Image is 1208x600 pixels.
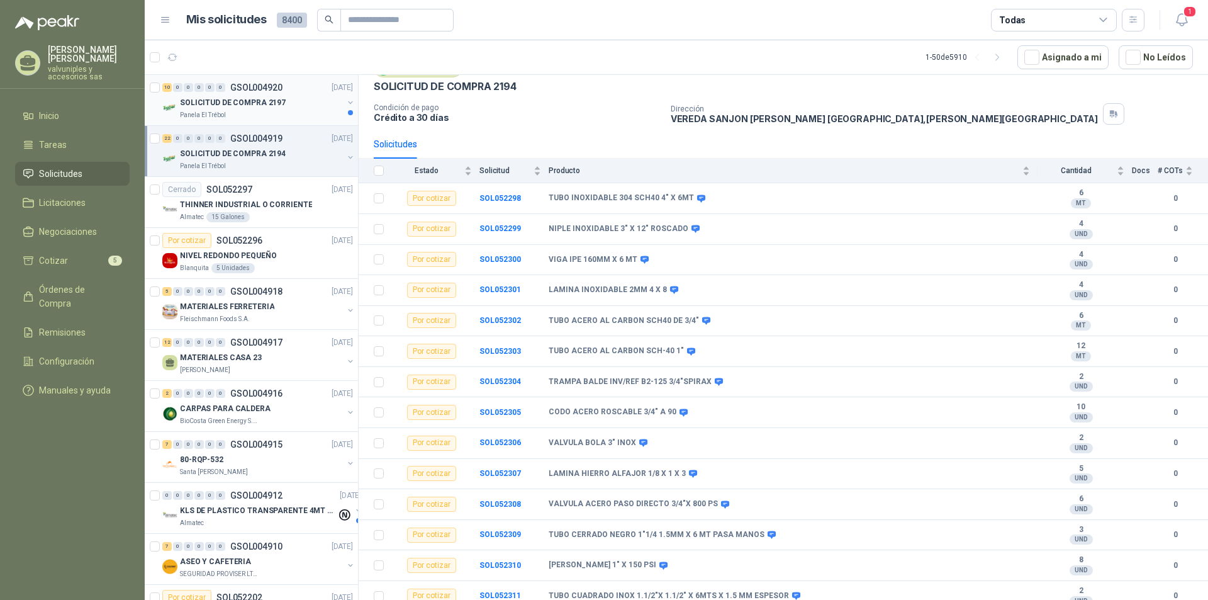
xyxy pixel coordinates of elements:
b: LAMINA INOXIDABLE 2MM 4 X 8 [549,285,667,295]
img: Company Logo [162,559,177,574]
div: 0 [216,134,225,143]
div: 15 Galones [206,212,250,222]
div: 0 [184,491,193,500]
img: Company Logo [162,457,177,472]
div: Por cotizar [407,222,456,237]
b: TUBO INOXIDABLE 304 SCH40 4" X 6MT [549,193,694,203]
div: UND [1070,229,1093,239]
button: No Leídos [1119,45,1193,69]
div: 0 [173,491,182,500]
div: 0 [216,338,225,347]
a: SOL052306 [479,438,521,447]
span: Cotizar [39,254,68,268]
div: 0 [216,491,225,500]
a: SOL052309 [479,530,521,539]
span: 5 [108,256,122,266]
div: 0 [216,83,225,92]
div: 0 [173,338,182,347]
a: 7 0 0 0 0 0 GSOL004910[DATE] Company LogoASEO Y CAFETERIASEGURIDAD PROVISER LTDA [162,539,355,579]
b: TUBO CERRADO NEGRO 1"1/4 1.5MM X 6 MT PASA MANOS [549,530,764,540]
div: UND [1070,443,1093,453]
b: SOL052311 [479,591,521,600]
div: 0 [173,542,182,551]
a: Manuales y ayuda [15,378,130,402]
span: Tareas [39,138,67,152]
span: Negociaciones [39,225,97,239]
p: SOL052296 [216,236,262,245]
b: 0 [1158,376,1193,388]
div: 7 [162,542,172,551]
div: 0 [173,83,182,92]
p: SOL052297 [206,185,252,194]
a: Inicio [15,104,130,128]
th: Solicitud [479,159,549,183]
p: Fleischmann Foods S.A. [180,314,250,324]
b: 5 [1037,464,1124,474]
th: Estado [391,159,479,183]
b: 4 [1037,280,1124,290]
div: 0 [194,440,204,449]
b: NIPLE INOXIDABLE 3" X 12" ROSCADO [549,224,688,234]
div: UND [1070,382,1093,392]
b: SOL052299 [479,224,521,233]
span: 1 [1183,6,1197,18]
div: UND [1070,412,1093,422]
p: GSOL004910 [230,542,282,551]
p: valvuniples y accesorios sas [48,65,130,81]
img: Company Logo [162,202,177,217]
p: [DATE] [332,133,353,145]
span: 8400 [277,13,307,28]
div: UND [1070,290,1093,300]
div: 0 [184,287,193,296]
div: Por cotizar [407,558,456,573]
div: 12 [162,338,172,347]
p: [DATE] [332,541,353,553]
img: Company Logo [162,304,177,319]
div: 0 [216,542,225,551]
img: Company Logo [162,100,177,115]
div: Por cotizar [162,233,211,248]
b: 4 [1037,219,1124,229]
div: MT [1071,351,1091,361]
div: 0 [194,83,204,92]
p: MATERIALES CASA 23 [180,352,262,364]
a: SOL052310 [479,561,521,570]
div: 0 [173,389,182,398]
div: 0 [216,287,225,296]
p: GSOL004920 [230,83,282,92]
div: 0 [162,491,172,500]
b: VALVULA BOLA 3" INOX [549,438,636,448]
b: VALVULA ACERO PASO DIRECTO 3/4"X 800 PS [549,499,718,509]
div: 0 [194,389,204,398]
p: [DATE] [332,439,353,451]
p: VEREDA SANJON [PERSON_NAME] [GEOGRAPHIC_DATA] , [PERSON_NAME][GEOGRAPHIC_DATA] [671,113,1098,124]
div: Por cotizar [407,283,456,298]
b: 4 [1037,250,1124,260]
div: 0 [216,440,225,449]
p: ASEO Y CAFETERIA [180,556,251,568]
div: 0 [205,491,215,500]
p: Santa [PERSON_NAME] [180,467,248,477]
a: 5 0 0 0 0 0 GSOL004918[DATE] Company LogoMATERIALES FERRETERIAFleischmann Foods S.A. [162,284,355,324]
b: 6 [1037,311,1124,321]
div: Por cotizar [407,375,456,390]
p: GSOL004912 [230,491,282,500]
a: SOL052298 [479,194,521,203]
p: Almatec [180,212,204,222]
b: 2 [1037,372,1124,382]
b: 2 [1037,586,1124,596]
a: Remisiones [15,320,130,344]
b: 10 [1037,402,1124,412]
th: Producto [549,159,1037,183]
div: 0 [184,83,193,92]
img: Company Logo [162,508,177,523]
p: NIVEL REDONDO PEQUEÑO [180,250,276,262]
a: SOL052301 [479,285,521,294]
div: Por cotizar [407,252,456,267]
p: GSOL004919 [230,134,282,143]
div: 0 [184,389,193,398]
div: UND [1070,565,1093,575]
